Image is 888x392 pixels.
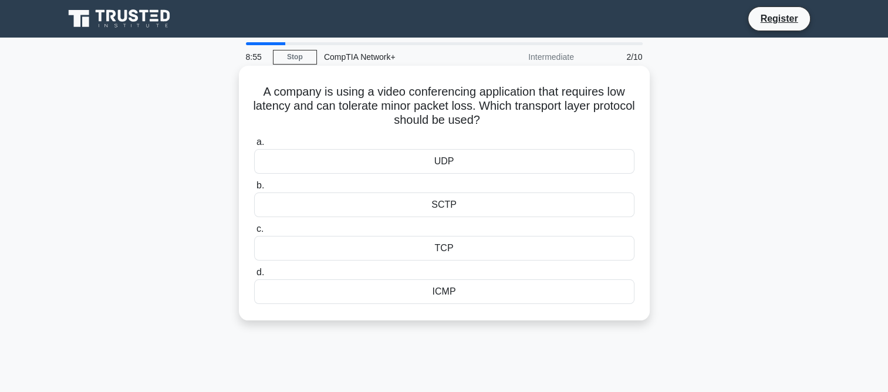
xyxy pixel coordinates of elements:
div: CompTIA Network+ [317,45,478,69]
span: d. [256,267,264,277]
span: c. [256,224,264,234]
h5: A company is using a video conferencing application that requires low latency and can tolerate mi... [253,85,636,128]
div: UDP [254,149,634,174]
div: 2/10 [581,45,650,69]
span: b. [256,180,264,190]
span: a. [256,137,264,147]
a: Register [753,11,805,26]
div: SCTP [254,192,634,217]
div: Intermediate [478,45,581,69]
div: 8:55 [239,45,273,69]
div: ICMP [254,279,634,304]
div: TCP [254,236,634,261]
a: Stop [273,50,317,65]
